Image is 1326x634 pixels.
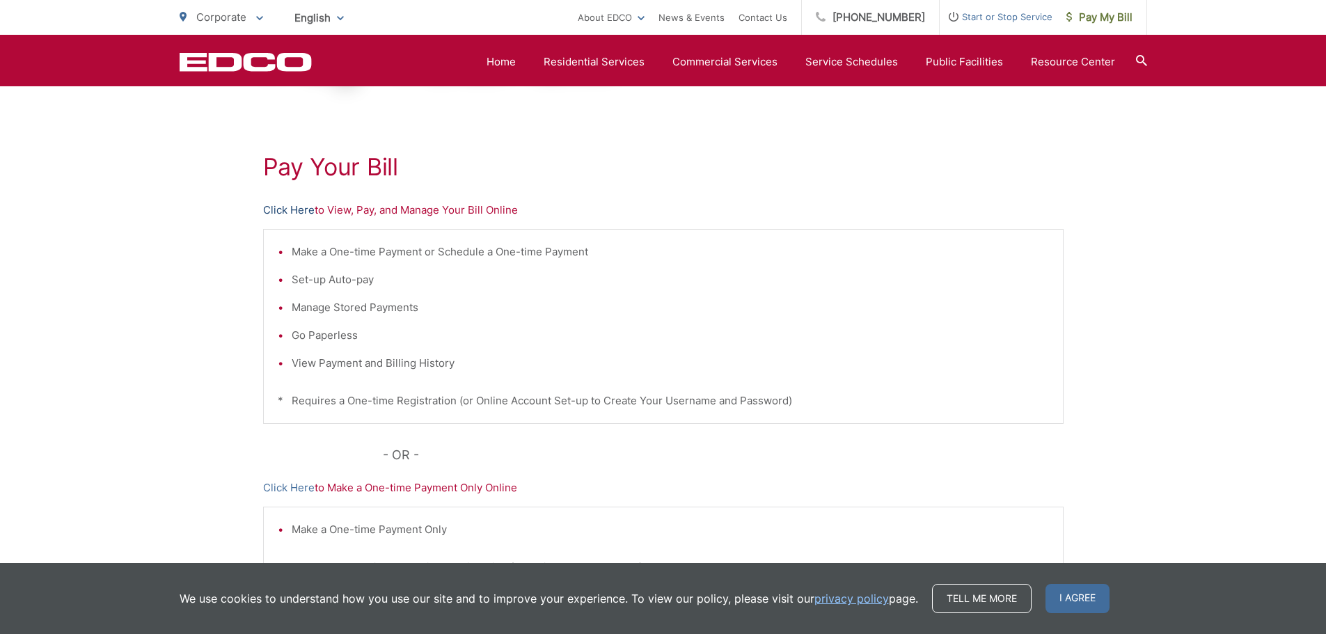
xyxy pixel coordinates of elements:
a: Resource Center [1031,54,1115,70]
p: to Make a One-time Payment Only Online [263,480,1064,496]
a: Public Facilities [926,54,1003,70]
a: Residential Services [544,54,645,70]
li: Make a One-time Payment Only [292,521,1049,538]
li: Manage Stored Payments [292,299,1049,316]
p: We use cookies to understand how you use our site and to improve your experience. To view our pol... [180,590,918,607]
a: EDCD logo. Return to the homepage. [180,52,312,72]
a: Click Here [263,202,315,219]
a: Service Schedules [805,54,898,70]
a: News & Events [658,9,725,26]
a: Click Here [263,480,315,496]
span: English [284,6,354,30]
a: Home [487,54,516,70]
li: Set-up Auto-pay [292,271,1049,288]
a: Contact Us [739,9,787,26]
a: Commercial Services [672,54,778,70]
a: About EDCO [578,9,645,26]
p: * Requires a One-time Registration (or Online Account Set-up to Create Your Username and Password) [278,393,1049,409]
li: Go Paperless [292,327,1049,344]
span: Corporate [196,10,246,24]
span: Pay My Bill [1066,9,1132,26]
span: I agree [1045,584,1110,613]
a: Tell me more [932,584,1032,613]
a: privacy policy [814,590,889,607]
li: Make a One-time Payment or Schedule a One-time Payment [292,244,1049,260]
p: * DOES NOT Require a One-time Registration (or Online Account Set-up) [278,559,1049,576]
h1: Pay Your Bill [263,153,1064,181]
p: - OR - [383,445,1064,466]
p: to View, Pay, and Manage Your Bill Online [263,202,1064,219]
li: View Payment and Billing History [292,355,1049,372]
